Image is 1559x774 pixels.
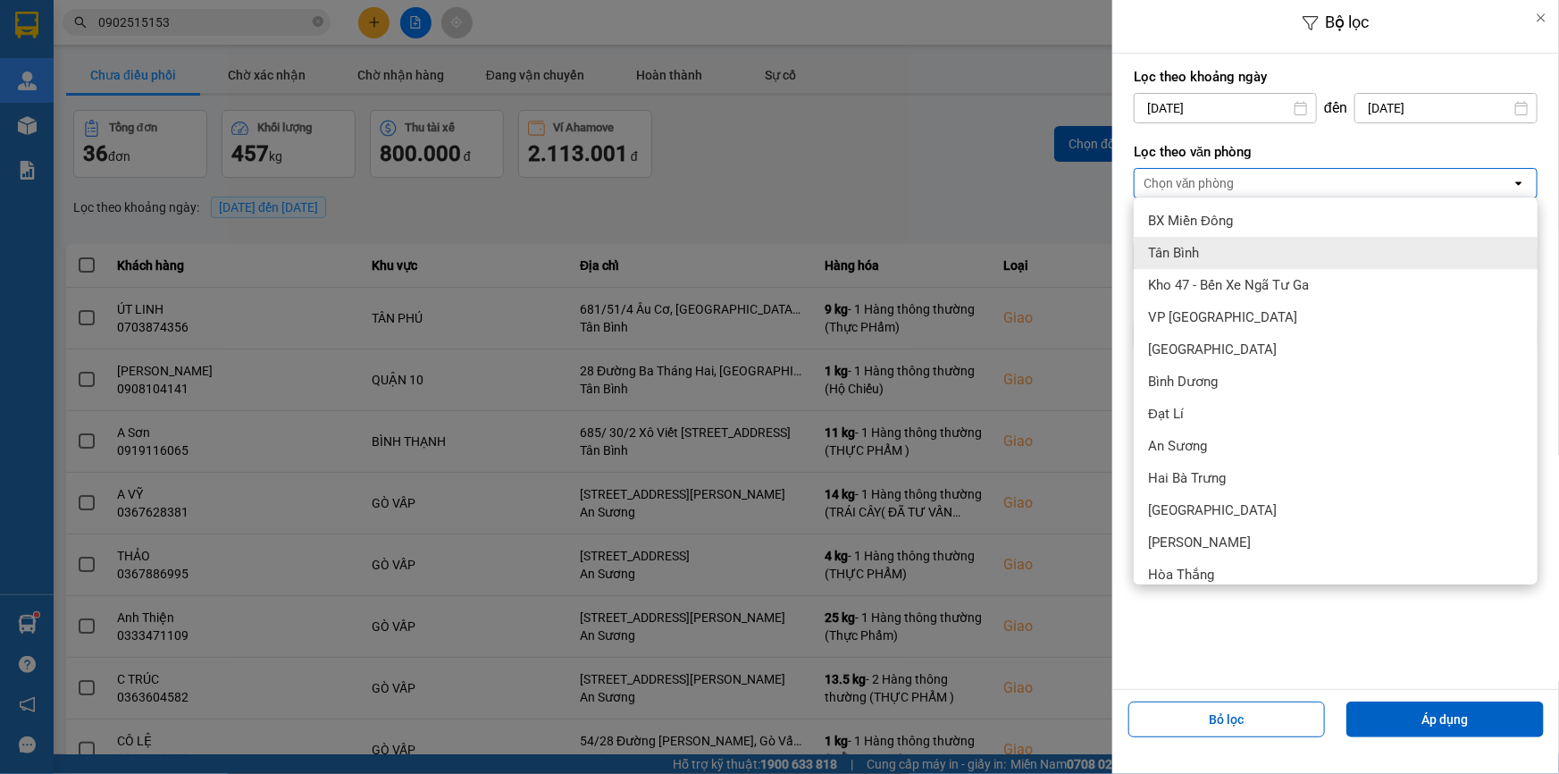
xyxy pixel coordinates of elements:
[1148,566,1214,584] span: Hòa Thắng
[1148,534,1251,551] span: [PERSON_NAME]
[1148,501,1277,519] span: [GEOGRAPHIC_DATA]
[1148,308,1297,326] span: VP [GEOGRAPHIC_DATA]
[1148,405,1184,423] span: Đạt Lí
[1346,702,1544,737] button: Áp dụng
[1128,702,1326,737] button: Bỏ lọc
[96,51,340,82] span: minhquang.tienoanh - In:
[1148,244,1199,262] span: Tân Bình
[1355,94,1537,122] input: Select a date.
[112,67,216,82] span: 10:40:26 [DATE]
[1148,276,1309,294] span: Kho 47 - Bến Xe Ngã Tư Ga
[96,32,184,47] span: - 0342299300
[1148,469,1226,487] span: Hai Bà Trưng
[1135,94,1316,122] input: Select a date.
[1148,212,1233,230] span: BX Miền Đông
[1144,174,1235,192] div: Chọn văn phòng
[1148,437,1207,455] span: An Sương
[1148,373,1218,391] span: Bình Dương
[1148,341,1277,358] span: [GEOGRAPHIC_DATA]
[1134,143,1538,161] label: Lọc theo văn phòng
[96,51,340,82] span: TB1210250011 -
[1326,13,1370,31] span: Bộ lọc
[1134,198,1538,585] ul: Menu
[1134,68,1538,86] label: Lọc theo khoảng ngày
[96,10,196,29] span: Gửi:
[10,93,370,189] strong: Nhận:
[1317,99,1354,117] div: đến
[128,10,196,29] span: Tân Bình
[1512,176,1526,190] svg: open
